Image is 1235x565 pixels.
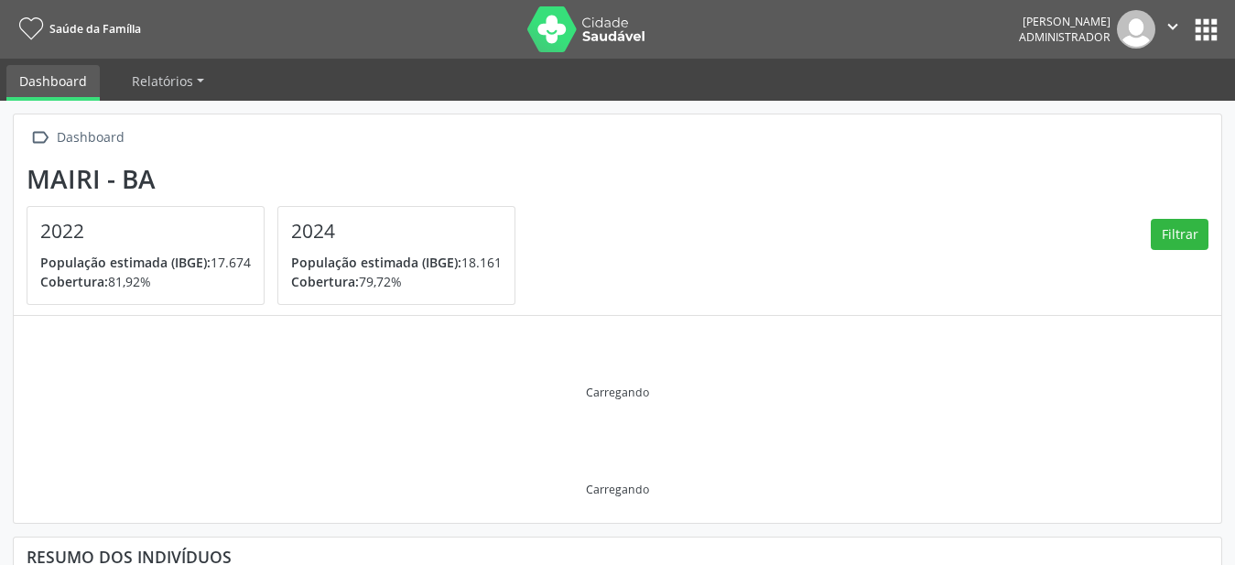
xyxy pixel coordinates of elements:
[40,272,251,291] p: 81,92%
[1117,10,1155,49] img: img
[1163,16,1183,37] i: 
[1019,29,1110,45] span: Administrador
[6,65,100,101] a: Dashboard
[40,254,211,271] span: População estimada (IBGE):
[586,385,649,400] div: Carregando
[291,253,502,272] p: 18.161
[27,164,528,194] div: Mairi - BA
[13,14,141,44] a: Saúde da Família
[1151,219,1208,250] button: Filtrar
[27,125,53,151] i: 
[49,21,141,37] span: Saúde da Família
[1155,10,1190,49] button: 
[291,220,502,243] h4: 2024
[1190,14,1222,46] button: apps
[40,253,251,272] p: 17.674
[40,273,108,290] span: Cobertura:
[586,482,649,497] div: Carregando
[1019,14,1110,29] div: [PERSON_NAME]
[119,65,217,97] a: Relatórios
[291,273,359,290] span: Cobertura:
[40,220,251,243] h4: 2022
[27,125,127,151] a:  Dashboard
[53,125,127,151] div: Dashboard
[291,254,461,271] span: População estimada (IBGE):
[132,72,193,90] span: Relatórios
[291,272,502,291] p: 79,72%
